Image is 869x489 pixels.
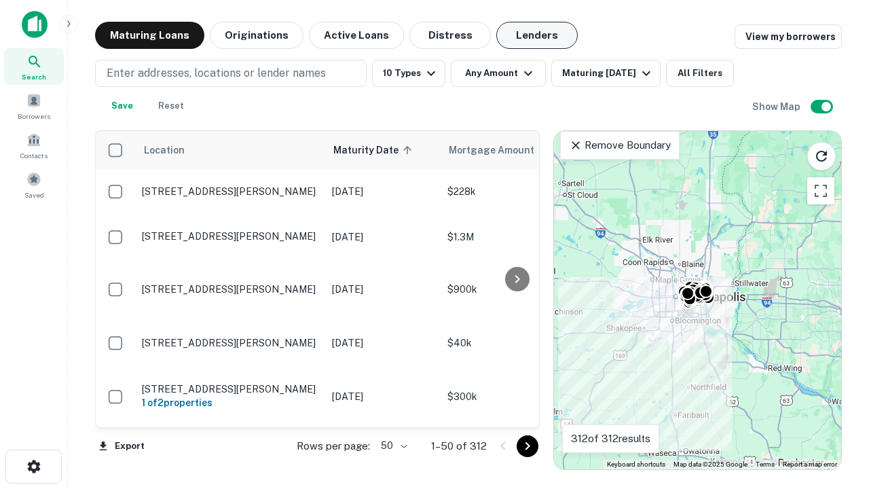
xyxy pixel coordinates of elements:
th: Location [135,131,325,169]
h6: Show Map [752,99,802,114]
span: Location [143,142,185,158]
span: Contacts [20,150,48,161]
a: Search [4,48,64,85]
p: [DATE] [332,336,434,350]
p: Enter addresses, locations or lender names [107,65,326,81]
button: All Filters [666,60,734,87]
a: Saved [4,166,64,203]
button: Distress [409,22,491,49]
p: [DATE] [332,230,434,244]
p: 312 of 312 results [571,431,650,447]
p: Remove Boundary [569,137,670,153]
div: Maturing [DATE] [562,65,654,81]
span: Mortgage Amount [449,142,552,158]
button: Originations [210,22,303,49]
th: Maturity Date [325,131,441,169]
button: Export [95,436,148,456]
p: [STREET_ADDRESS][PERSON_NAME] [142,383,318,395]
a: Terms (opens in new tab) [756,460,775,468]
p: Rows per page: [297,438,370,454]
a: Contacts [4,127,64,164]
p: [STREET_ADDRESS][PERSON_NAME] [142,230,318,242]
button: Any Amount [451,60,546,87]
span: Search [22,71,46,82]
button: Save your search to get updates of matches that match your search criteria. [100,92,144,120]
span: Saved [24,189,44,200]
button: Active Loans [309,22,404,49]
button: 10 Types [372,60,445,87]
p: $228k [447,184,583,199]
p: $1.3M [447,230,583,244]
button: Lenders [496,22,578,49]
p: [STREET_ADDRESS][PERSON_NAME] [142,337,318,349]
button: Reset [149,92,193,120]
a: Borrowers [4,88,64,124]
p: $900k [447,282,583,297]
span: Map data ©2025 Google [673,460,747,468]
div: 0 0 [554,131,841,469]
p: 1–50 of 312 [431,438,487,454]
button: Go to next page [517,435,538,457]
p: [STREET_ADDRESS][PERSON_NAME] [142,283,318,295]
button: Maturing [DATE] [551,60,661,87]
img: Google [557,452,602,469]
p: [DATE] [332,282,434,297]
a: Open this area in Google Maps (opens a new window) [557,452,602,469]
p: [DATE] [332,184,434,199]
span: Maturity Date [333,142,416,158]
button: Reload search area [807,142,836,170]
img: capitalize-icon.png [22,11,48,38]
p: $300k [447,389,583,404]
button: Enter addresses, locations or lender names [95,60,367,87]
p: $40k [447,336,583,350]
p: [DATE] [332,389,434,404]
a: Report a map error [783,460,837,468]
h6: 1 of 2 properties [142,395,318,410]
div: 50 [375,436,409,456]
button: Maturing Loans [95,22,204,49]
th: Mortgage Amount [441,131,590,169]
span: Borrowers [18,111,50,122]
a: View my borrowers [735,24,842,49]
button: Keyboard shortcuts [607,460,665,469]
button: Toggle fullscreen view [807,177,834,204]
p: [STREET_ADDRESS][PERSON_NAME] [142,185,318,198]
iframe: Chat Widget [801,337,869,402]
